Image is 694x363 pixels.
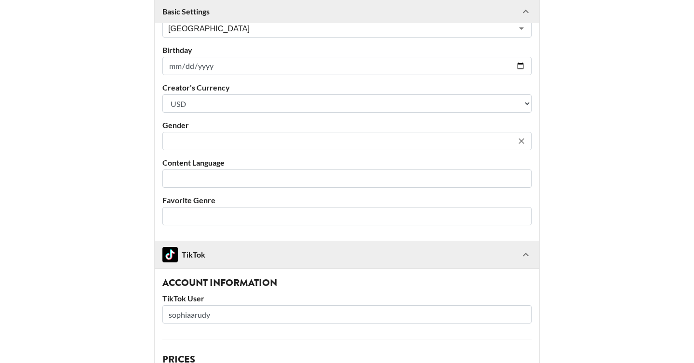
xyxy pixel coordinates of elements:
[162,120,532,130] label: Gender
[162,247,178,262] img: TikTok
[162,7,210,16] strong: Basic Settings
[515,134,528,148] button: Clear
[162,158,532,168] label: Content Language
[162,45,532,55] label: Birthday
[155,241,539,268] div: TikTokTikTok
[162,195,532,205] label: Favorite Genre
[162,83,532,92] label: Creator's Currency
[162,294,532,303] label: TikTok User
[515,22,528,35] button: Open
[162,278,532,288] h3: Account Information
[162,247,205,262] div: TikTok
